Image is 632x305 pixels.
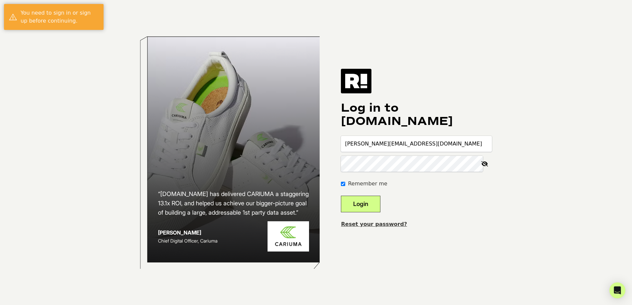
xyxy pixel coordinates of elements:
img: Cariuma [268,221,309,252]
a: Reset your password? [341,221,407,227]
h1: Log in to [DOMAIN_NAME] [341,101,492,128]
label: Remember me [348,180,387,188]
input: Email [341,136,492,152]
strong: [PERSON_NAME] [158,229,201,236]
button: Login [341,196,380,212]
h2: “[DOMAIN_NAME] has delivered CARIUMA a staggering 13.1x ROI, and helped us achieve our bigger-pic... [158,189,309,217]
img: Retention.com [341,69,371,93]
div: You need to sign in or sign up before continuing. [21,9,99,25]
div: Open Intercom Messenger [609,282,625,298]
span: Chief Digital Officer, Cariuma [158,238,217,244]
